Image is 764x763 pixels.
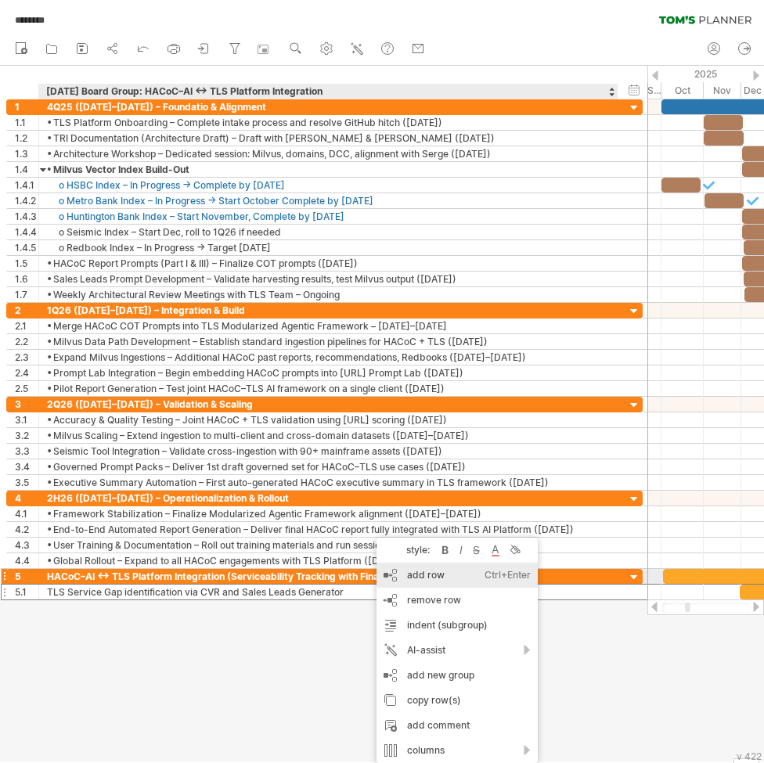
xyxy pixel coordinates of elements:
[47,428,610,443] div: • Milvus Scaling – Extend ingestion to multi-client and cross-domain datasets ([DATE]–[DATE])
[485,563,531,588] div: Ctrl+Enter
[47,162,610,177] div: • Milvus Vector Index Build-Out
[47,272,610,286] div: • Sales Leads Prompt Development – Validate harvesting results, test Milvus output ([DATE])
[377,663,538,688] div: add new group
[15,162,38,177] div: 1.4
[47,178,610,193] div: o HSBC Index – In Progress → Complete by [DATE]
[47,146,610,161] div: • Architecture Workshop – Dedicated session: Milvus, domains, DCC, alignment with Serge ([DATE])
[47,475,610,490] div: • Executive Summary Automation – First auto-generated HACoC executive summary in TLS framework ([...
[15,178,38,193] div: 1.4.1
[704,82,741,99] div: November 2025
[15,115,38,130] div: 1.1
[15,522,38,537] div: 4.2
[46,84,609,99] div: [DATE] Board Group: HACoC–AI ↔ TLS Platform Integration
[15,209,38,224] div: 1.4.3
[47,506,610,521] div: • Framework Stabilization – Finalize Modularized Agentic Framework alignment ([DATE]–[DATE])
[47,444,610,459] div: • Seismic Tool Integration – Validate cross-ingestion with 90+ mainframe assets ([DATE])
[15,475,38,490] div: 3.5
[377,563,538,588] div: add row
[377,613,538,638] div: indent (subgroup)
[47,287,610,302] div: • Weekly Architectural Review Meetings with TLS Team – Ongoing
[47,538,610,552] div: • User Training & Documentation – Roll out training materials and run sessions ([DATE])
[383,544,438,556] div: style:
[47,319,610,333] div: • Merge HACoC COT Prompts into TLS Modularized Agentic Framework – [DATE]–[DATE]
[377,688,538,713] div: copy row(s)
[47,381,610,396] div: • Pilot Report Generation – Test joint HACoC–TLS AI framework on a single client ([DATE])
[47,193,610,208] div: o Metro Bank Index – In Progress → Start October Complete by [DATE]
[661,82,704,99] div: October 2025
[47,256,610,271] div: • HACoC Report Prompts (Part I & III) – Finalize COT prompts ([DATE])
[15,506,38,521] div: 4.1
[47,569,610,584] div: HACoC–AI ↔ TLS Platform Integration (Serviceability Tracking with Final HACoC reports)
[15,365,38,380] div: 2.4
[47,303,610,318] div: 1Q26 ([DATE]–[DATE]) – Integration & Build
[15,397,38,412] div: 3
[733,758,759,763] div: Show Legend
[15,99,38,114] div: 1
[47,115,610,130] div: • TLS Platform Onboarding – Complete intake process and resolve GitHub hitch ([DATE])
[377,713,538,738] div: add comment
[15,569,38,584] div: 5
[47,209,610,224] div: o Huntington Bank Index – Start November, Complete by [DATE]
[377,638,538,663] div: AI-assist
[377,738,538,763] div: columns
[47,522,610,537] div: • End-to-End Automated Report Generation – Deliver final HACoC report fully integrated with TLS A...
[15,491,38,506] div: 4
[47,397,610,412] div: 2Q26 ([DATE]–[DATE]) – Validation & Scaling
[15,303,38,318] div: 2
[15,334,38,349] div: 2.2
[15,240,38,255] div: 1.4.5
[47,412,610,427] div: • Accuracy & Quality Testing – Joint HACoC + TLS validation using [URL] scoring ([DATE])
[47,240,610,255] div: o Redbook Index – In Progress → Target [DATE]
[47,350,610,365] div: • Expand Milvus Ingestions – Additional HACoC past reports, recommendations, Redbooks ([DATE]–[DA...
[15,444,38,459] div: 3.3
[15,428,38,443] div: 3.2
[15,412,38,427] div: 3.1
[15,319,38,333] div: 2.1
[15,225,38,239] div: 1.4.4
[47,99,610,114] div: 4Q25 ([DATE]–[DATE]) – Foundatio & Alignment
[15,256,38,271] div: 1.5
[47,491,610,506] div: 2H26 ([DATE]–[DATE]) – Operationalization & Rollout
[47,225,610,239] div: o Seismic Index – Start Dec, roll to 1Q26 if needed
[15,131,38,146] div: 1.2
[47,365,610,380] div: • Prompt Lab Integration – Begin embedding HACoC prompts into [URL] Prompt Lab ([DATE])
[15,381,38,396] div: 2.5
[15,459,38,474] div: 3.4
[737,750,762,762] div: v 422
[47,131,610,146] div: • TRI Documentation (Architecture Draft) – Draft with [PERSON_NAME] & [PERSON_NAME] ([DATE])
[15,553,38,568] div: 4.4
[47,585,610,599] div: TLS Service Gap identification via CVR and Sales Leads Generator
[15,272,38,286] div: 1.6
[47,459,610,474] div: • Governed Prompt Packs – Deliver 1st draft governed set for HACoC–TLS use cases ([DATE])
[15,585,38,599] div: 5.1
[407,594,461,606] span: remove row
[15,350,38,365] div: 2.3
[47,334,610,349] div: • Milvus Data Path Development – Establish standard ingestion pipelines for HACoC + TLS ([DATE])
[15,193,38,208] div: 1.4.2
[15,287,38,302] div: 1.7
[47,553,610,568] div: • Global Rollout – Expand to all HACoC engagements with TLS Platform ([DATE]–[DATE])
[15,146,38,161] div: 1.3
[15,538,38,552] div: 4.3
